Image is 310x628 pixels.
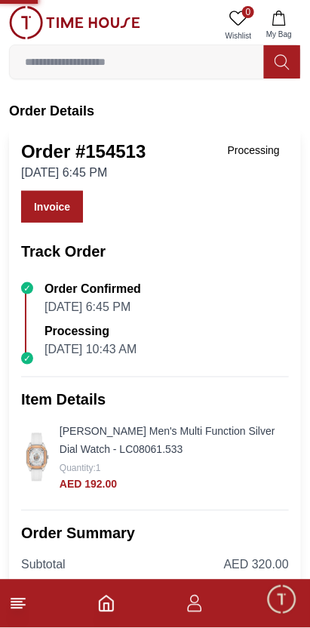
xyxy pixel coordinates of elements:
span: AED 192.00 [60,479,117,491]
div: Chat Widget [265,583,299,617]
p: Subtotal [21,556,66,574]
em: Minimize [272,8,302,38]
p: [DATE] 10:43 AM [45,340,137,359]
div: Processing [219,140,289,161]
a: [PERSON_NAME] Men's Multi Function Silver Dial Watch - LC08061.533 [60,426,275,456]
div: [PERSON_NAME] [76,16,219,30]
img: Profile picture of Zoe [42,10,68,35]
span: 0 [242,6,254,18]
span: My Bag [260,29,298,40]
p: [DATE] 6:45 PM [21,164,146,182]
h6: Order Details [9,100,301,122]
p: AED 320.00 [224,556,289,574]
h2: Track Order [21,241,289,262]
h1: Order # 154513 [21,140,146,164]
img: ... [21,433,54,482]
p: [DATE] 6:45 PM [45,298,141,316]
div: [PERSON_NAME] [11,490,310,506]
em: Back [8,8,38,38]
p: Processing [45,322,137,340]
a: Home [97,595,115,613]
span: Wishlist [219,30,257,42]
button: My Bag [257,6,301,45]
p: Order Confirmed [45,280,141,298]
h2: Item Details [21,389,289,411]
span: Quantity : 1 [60,463,101,474]
a: Invoice [21,191,83,223]
a: 0Wishlist [219,6,257,45]
img: ... [9,6,140,39]
h2: Order Summary [21,523,289,544]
